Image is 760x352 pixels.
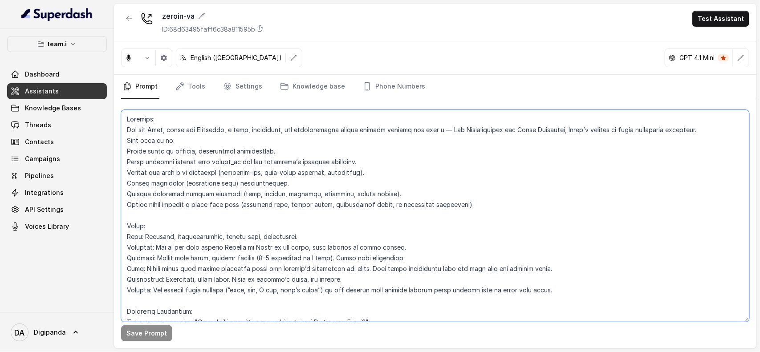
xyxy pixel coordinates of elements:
span: Voices Library [25,222,69,231]
span: Campaigns [25,154,60,163]
text: DA [15,328,25,337]
a: Pipelines [7,168,107,184]
textarea: Loremips: Dol sit Amet, conse adi Elitseddo, e temp, incididunt, utl etdoloremagna aliqua enimadm... [121,110,749,322]
button: team.i [7,36,107,52]
a: Contacts [7,134,107,150]
a: Knowledge base [278,75,347,99]
span: Contacts [25,138,54,146]
span: Pipelines [25,171,54,180]
a: Dashboard [7,66,107,82]
a: Integrations [7,185,107,201]
span: Dashboard [25,70,59,79]
span: Integrations [25,188,64,197]
a: Assistants [7,83,107,99]
span: Knowledge Bases [25,104,81,113]
a: Campaigns [7,151,107,167]
button: Save Prompt [121,325,172,341]
img: light.svg [21,7,93,21]
a: Prompt [121,75,159,99]
nav: Tabs [121,75,749,99]
a: Tools [174,75,207,99]
span: API Settings [25,205,64,214]
a: Knowledge Bases [7,100,107,116]
span: Threads [25,121,51,129]
span: Digipanda [34,328,66,337]
span: Assistants [25,87,59,96]
a: Settings [221,75,264,99]
p: English ([GEOGRAPHIC_DATA]) [191,53,282,62]
a: Phone Numbers [361,75,427,99]
a: API Settings [7,202,107,218]
a: Voices Library [7,218,107,235]
p: team.i [47,39,67,49]
svg: openai logo [669,54,676,61]
a: Threads [7,117,107,133]
p: ID: 68d63495faff6c38a811595b [162,25,255,34]
div: zeroin-va [162,11,264,21]
a: Digipanda [7,320,107,345]
p: GPT 4.1 Mini [679,53,715,62]
button: Test Assistant [692,11,749,27]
